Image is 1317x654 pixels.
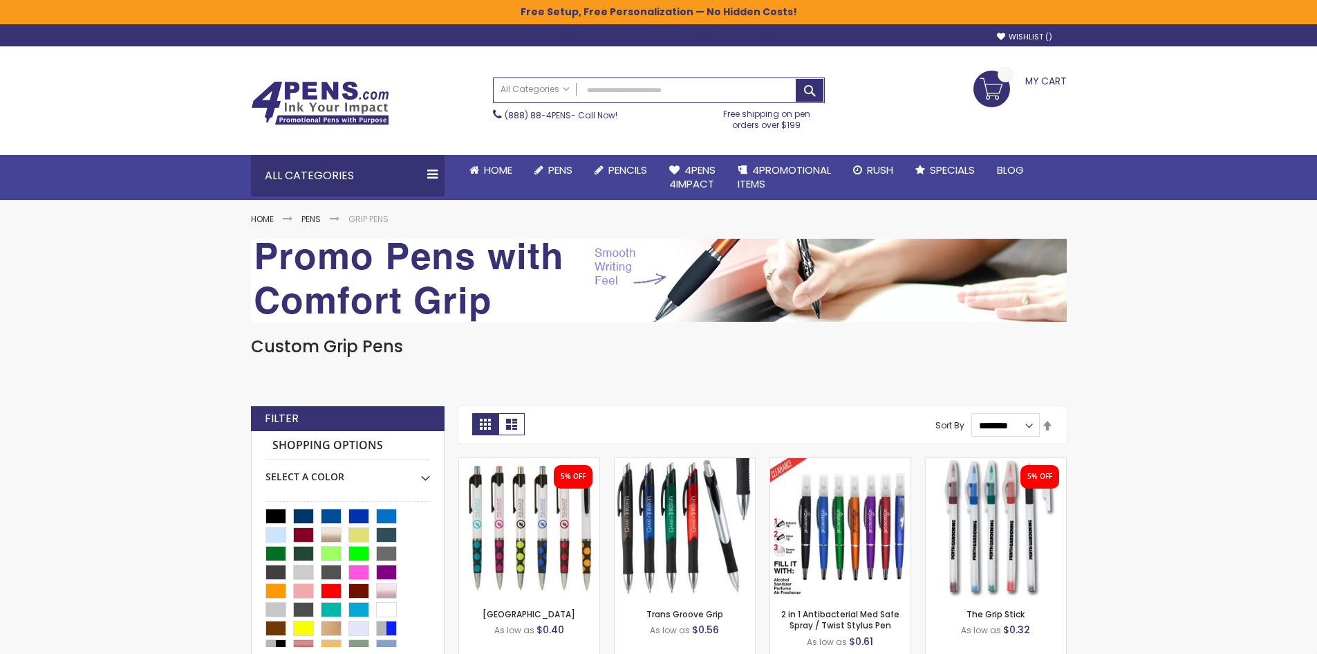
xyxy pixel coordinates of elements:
span: $0.61 [849,635,873,648]
a: The Grip Stick [926,457,1066,469]
span: Blog [997,163,1024,177]
span: $0.40 [536,623,564,637]
span: Specials [930,163,975,177]
span: $0.56 [692,623,719,637]
a: Rush [842,155,904,185]
a: Trans Groove Grip [615,457,755,469]
h1: Custom Grip Pens [251,336,1067,358]
a: New Orleans Pen [459,457,599,469]
span: As low as [961,624,1001,636]
img: 2 in 1 Antibacterial Med Safe Spray / Twist Stylus Pen [770,458,910,599]
a: 4Pens4impact [658,155,727,200]
a: 2 in 1 Antibacterial Med Safe Spray / Twist Stylus Pen [770,457,910,469]
a: The Grip Stick [966,608,1025,620]
img: The Grip Stick [926,458,1066,599]
a: All Categories [494,78,577,101]
a: (888) 88-4PENS [505,109,571,121]
a: [GEOGRAPHIC_DATA] [483,608,575,620]
span: As low as [807,636,847,648]
a: Home [251,213,274,225]
div: All Categories [251,155,445,197]
strong: Shopping Options [265,431,430,461]
a: Pencils [583,155,658,185]
span: As low as [650,624,690,636]
img: Grip Pens [251,239,1067,322]
a: Trans Groove Grip [646,608,723,620]
a: Pens [523,155,583,185]
a: 2 in 1 Antibacterial Med Safe Spray / Twist Stylus Pen [781,608,899,631]
img: 4Pens Custom Pens and Promotional Products [251,81,389,125]
strong: Grip Pens [348,213,389,225]
div: Select A Color [265,460,430,484]
span: Pencils [608,163,647,177]
a: Pens [301,213,321,225]
span: All Categories [501,84,570,95]
span: 4PROMOTIONAL ITEMS [738,163,831,191]
img: Trans Groove Grip [615,458,755,599]
div: 5% OFF [561,472,586,482]
label: Sort By [935,419,964,431]
span: 4Pens 4impact [669,163,716,191]
a: Specials [904,155,986,185]
span: Rush [867,163,893,177]
a: 4PROMOTIONALITEMS [727,155,842,200]
div: Free shipping on pen orders over $199 [709,103,825,131]
span: Pens [548,163,572,177]
a: Wishlist [997,32,1052,42]
span: As low as [494,624,534,636]
a: Blog [986,155,1035,185]
img: New Orleans Pen [459,458,599,599]
span: $0.32 [1003,623,1030,637]
span: Home [484,163,512,177]
strong: Filter [265,411,299,426]
a: Home [458,155,523,185]
strong: Grid [472,413,498,435]
span: - Call Now! [505,109,617,121]
div: 5% OFF [1027,472,1052,482]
